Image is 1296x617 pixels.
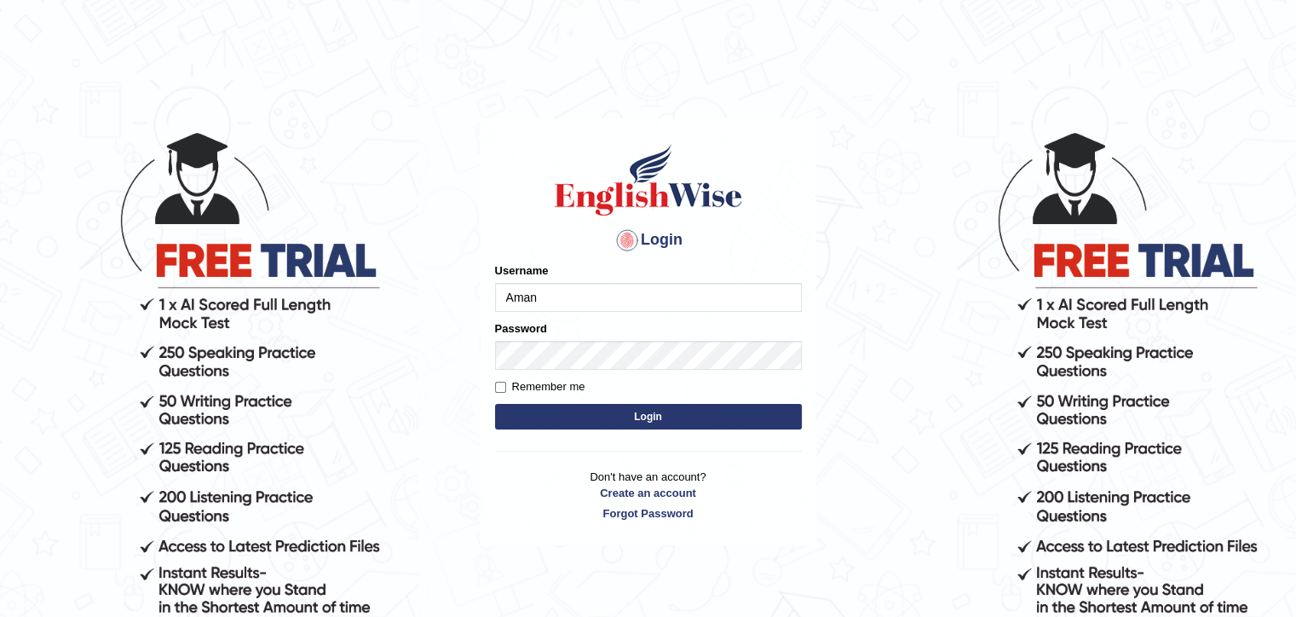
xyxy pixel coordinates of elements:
img: Logo of English Wise sign in for intelligent practice with AI [551,141,746,218]
input: Remember me [495,382,506,393]
a: Create an account [495,485,802,501]
a: Forgot Password [495,505,802,522]
button: Login [495,404,802,430]
p: Don't have an account? [495,469,802,522]
label: Password [495,320,547,337]
h4: Login [495,227,802,254]
label: Remember me [495,378,585,395]
label: Username [495,262,549,279]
